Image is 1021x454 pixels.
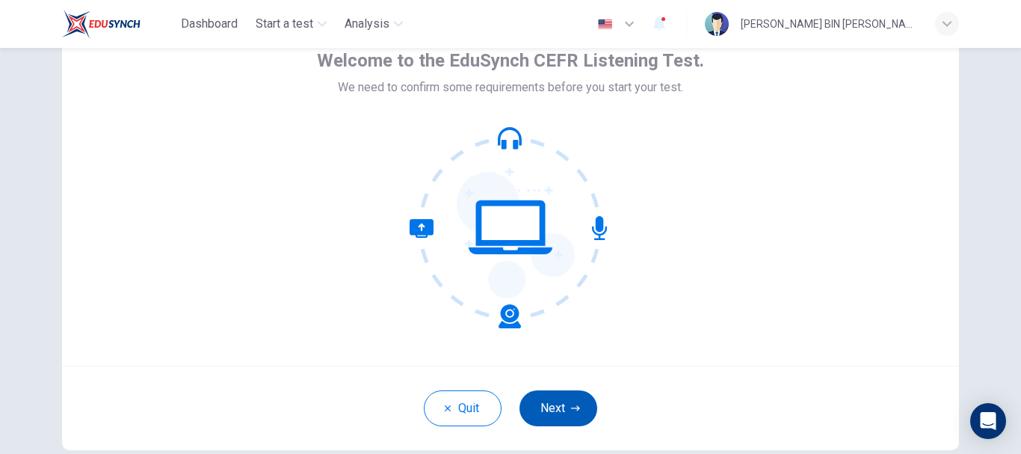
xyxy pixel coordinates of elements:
button: Start a test [250,10,333,37]
span: Analysis [345,15,389,33]
span: Dashboard [181,15,238,33]
div: Open Intercom Messenger [970,403,1006,439]
button: Analysis [339,10,409,37]
div: [PERSON_NAME] BIN [PERSON_NAME] [741,15,917,33]
span: We need to confirm some requirements before you start your test. [338,79,683,96]
img: en [596,19,614,30]
img: EduSynch logo [62,9,141,39]
button: Dashboard [175,10,244,37]
a: EduSynch logo [62,9,175,39]
button: Quit [424,390,502,426]
button: Next [519,390,597,426]
span: Start a test [256,15,313,33]
img: Profile picture [705,12,729,36]
span: Welcome to the EduSynch CEFR Listening Test. [317,49,704,73]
